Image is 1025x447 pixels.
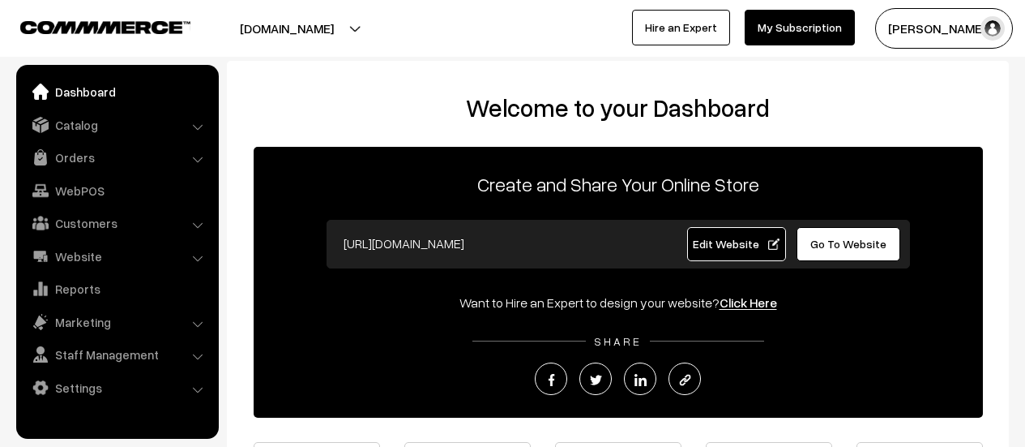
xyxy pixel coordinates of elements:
[254,293,983,312] div: Want to Hire an Expert to design your website?
[20,340,213,369] a: Staff Management
[20,77,213,106] a: Dashboard
[20,21,190,33] img: COMMMERCE
[875,8,1013,49] button: [PERSON_NAME]
[586,334,650,348] span: SHARE
[797,227,901,261] a: Go To Website
[720,294,777,311] a: Click Here
[693,237,779,251] span: Edit Website
[632,10,730,45] a: Hire an Expert
[687,227,786,261] a: Edit Website
[20,208,213,238] a: Customers
[183,8,391,49] button: [DOMAIN_NAME]
[20,16,162,36] a: COMMMERCE
[745,10,855,45] a: My Subscription
[20,274,213,303] a: Reports
[20,110,213,140] a: Catalog
[243,93,993,122] h2: Welcome to your Dashboard
[980,16,1005,41] img: user
[20,242,213,271] a: Website
[20,143,213,172] a: Orders
[810,237,886,251] span: Go To Website
[20,373,213,402] a: Settings
[20,176,213,205] a: WebPOS
[20,307,213,337] a: Marketing
[254,170,983,199] p: Create and Share Your Online Store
